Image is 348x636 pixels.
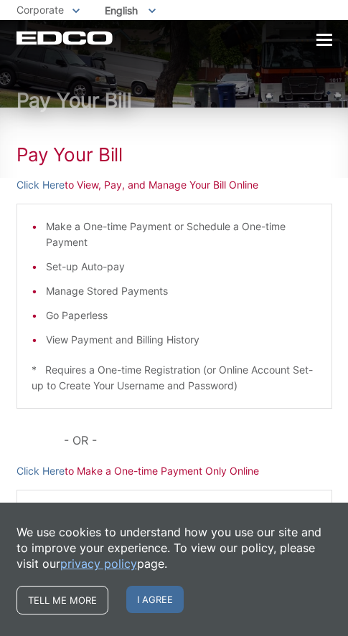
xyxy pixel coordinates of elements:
[17,143,332,166] h1: Pay Your Bill
[17,4,64,16] span: Corporate
[60,556,137,571] a: privacy policy
[64,430,332,450] p: - OR -
[17,524,332,571] p: We use cookies to understand how you use our site and to improve your experience. To view our pol...
[17,31,113,45] a: EDCD logo. Return to the homepage.
[17,177,65,193] a: Click Here
[32,362,317,394] p: * Requires a One-time Registration (or Online Account Set-up to Create Your Username and Password)
[17,177,332,193] p: to View, Pay, and Manage Your Bill Online
[46,283,317,299] li: Manage Stored Payments
[46,332,317,348] li: View Payment and Billing History
[46,308,317,323] li: Go Paperless
[46,219,317,250] li: Make a One-time Payment or Schedule a One-time Payment
[17,586,108,614] a: Tell me more
[17,463,332,479] p: to Make a One-time Payment Only Online
[17,463,65,479] a: Click Here
[126,586,184,613] span: I agree
[17,90,332,111] h1: Pay Your Bill
[46,259,317,275] li: Set-up Auto-pay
